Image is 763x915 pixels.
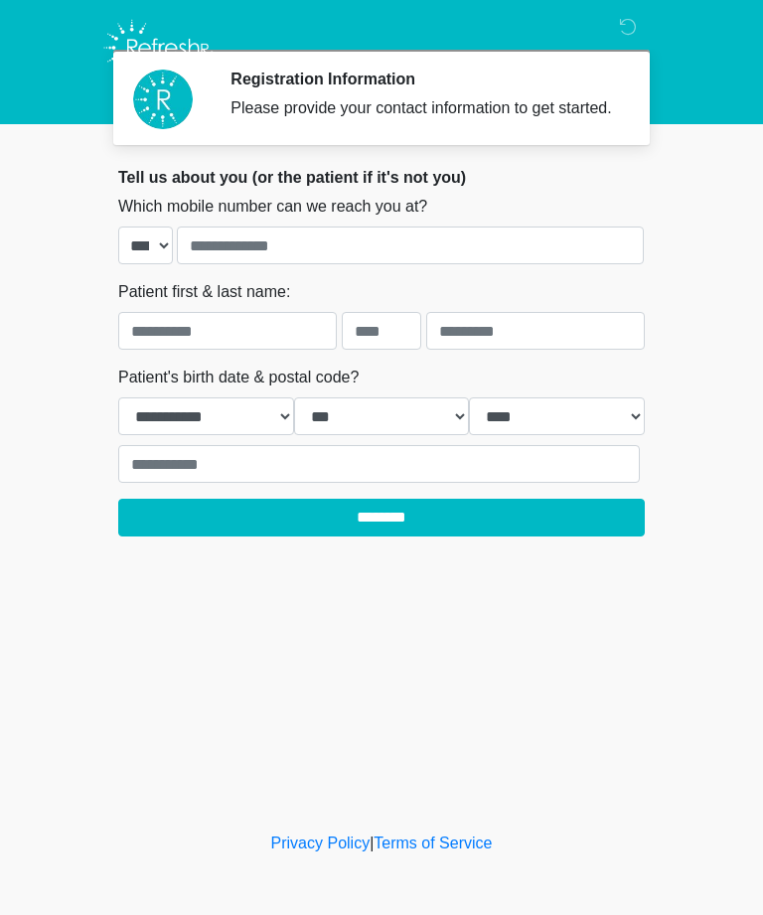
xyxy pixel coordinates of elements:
[118,195,427,219] label: Which mobile number can we reach you at?
[374,835,492,851] a: Terms of Service
[230,96,615,120] div: Please provide your contact information to get started.
[133,70,193,129] img: Agent Avatar
[98,15,219,80] img: Refresh RX Logo
[271,835,371,851] a: Privacy Policy
[118,366,359,389] label: Patient's birth date & postal code?
[370,835,374,851] a: |
[118,280,290,304] label: Patient first & last name:
[118,168,645,187] h2: Tell us about you (or the patient if it's not you)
